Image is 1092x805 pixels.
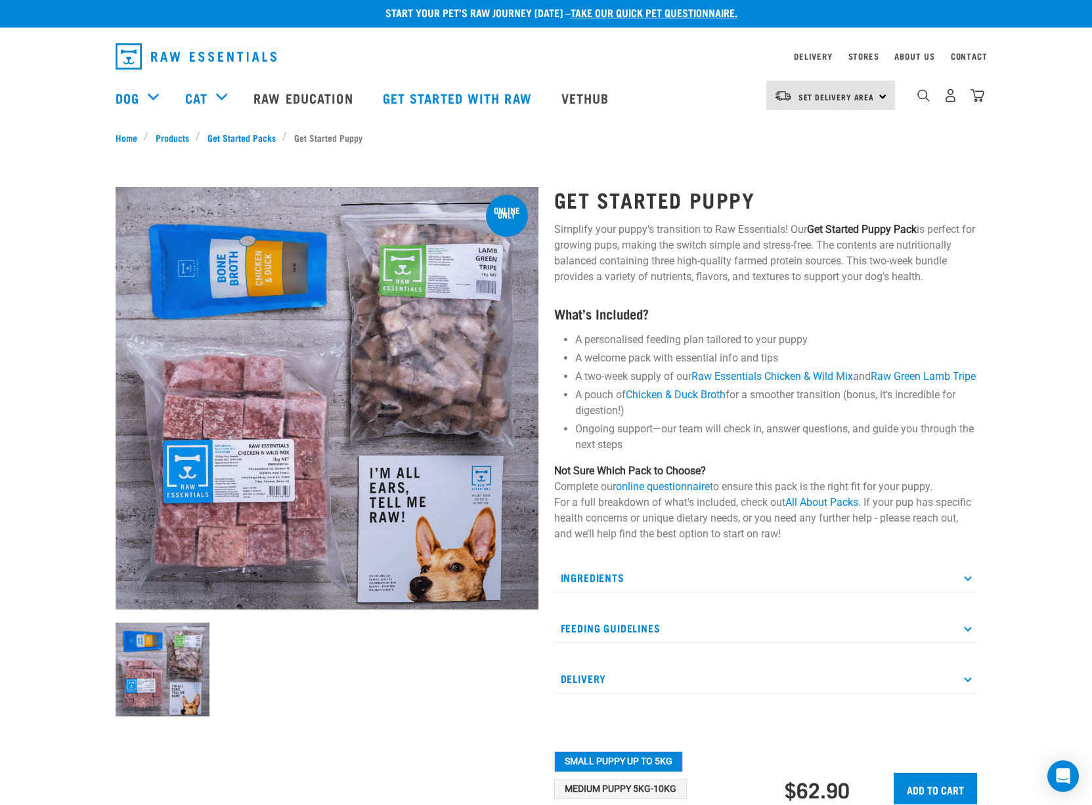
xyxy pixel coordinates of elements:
a: Raw Education [240,72,369,124]
img: NPS Puppy Update [116,623,209,716]
a: About Us [894,54,934,58]
strong: What’s Included? [554,310,649,317]
button: Medium Puppy 5kg-10kg [554,779,687,800]
a: Cat [185,88,207,108]
a: Get started with Raw [370,72,548,124]
button: Small Puppy up to 5kg [554,751,683,772]
a: Chicken & Duck Broth [626,388,726,401]
a: Products [148,131,196,144]
a: Raw Green Lamb Tripe [871,370,976,382]
a: Home [116,131,144,144]
p: Delivery [554,664,977,693]
p: Simplify your puppy’s transition to Raw Essentials! Our is perfect for growing pups, making the s... [554,222,977,285]
nav: dropdown navigation [105,38,988,75]
a: Dog [116,88,139,108]
span: Set Delivery Area [798,94,875,99]
li: A pouch of for a smoother transition (bonus, it's incredible for digestion!) [575,387,977,419]
a: Contact [951,54,988,58]
li: A welcome pack with essential info and tips [575,350,977,366]
img: user.png [944,89,957,102]
input: Add to cart [894,773,977,804]
p: Feeding Guidelines [554,613,977,643]
div: Open Intercom Messenger [1047,760,1079,792]
a: Stores [848,54,879,58]
img: NPS Puppy Update [116,187,538,609]
a: take our quick pet questionnaire. [571,9,737,15]
img: Raw Essentials Logo [116,43,276,70]
nav: breadcrumbs [116,131,977,144]
a: Vethub [548,72,626,124]
a: online questionnaire [616,480,710,493]
h1: Get Started Puppy [554,188,977,211]
p: Ingredients [554,563,977,592]
img: van-moving.png [774,90,792,102]
img: home-icon@2x.png [971,89,984,102]
strong: Get Started Puppy Pack [807,223,917,236]
a: Delivery [794,54,832,58]
li: A two-week supply of our and [575,369,977,384]
p: Complete our to ensure this pack is the right fit for your puppy. For a full breakdown of what's ... [554,463,977,542]
strong: Not Sure Which Pack to Choose? [554,464,706,477]
a: Raw Essentials Chicken & Wild Mix [691,370,853,382]
li: Ongoing support—our team will check in, answer questions, and guide you through the next steps [575,421,977,453]
div: $62.90 [785,777,850,801]
a: Get Started Packs [200,131,282,144]
img: home-icon-1@2x.png [917,89,930,102]
li: A personalised feeding plan tailored to your puppy [575,332,977,348]
a: All About Packs [785,496,858,508]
